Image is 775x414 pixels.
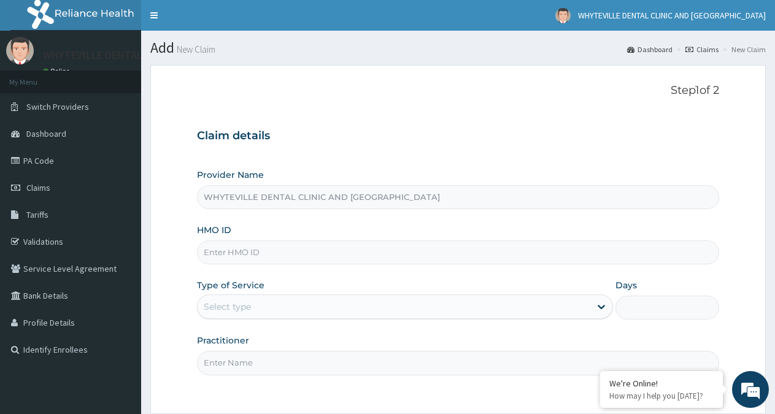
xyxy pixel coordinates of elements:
div: Select type [204,301,251,313]
label: Provider Name [197,169,264,181]
a: Online [43,67,72,75]
div: We're Online! [609,378,714,389]
span: WHYTEVILLE DENTAL CLINIC AND [GEOGRAPHIC_DATA] [578,10,766,21]
label: Practitioner [197,334,249,347]
p: Step 1 of 2 [197,84,719,98]
img: User Image [6,37,34,64]
span: Dashboard [26,128,66,139]
span: Tariffs [26,209,48,220]
input: Enter Name [197,351,719,375]
label: Days [615,279,637,291]
a: Claims [685,44,719,55]
span: Claims [26,182,50,193]
small: New Claim [174,45,215,54]
label: Type of Service [197,279,264,291]
img: User Image [555,8,571,23]
li: New Claim [720,44,766,55]
h3: Claim details [197,129,719,143]
p: How may I help you today? [609,391,714,401]
input: Enter HMO ID [197,240,719,264]
p: WHYTEVILLE DENTAL CLINIC AND [GEOGRAPHIC_DATA] [43,50,303,61]
h1: Add [150,40,766,56]
span: Switch Providers [26,101,89,112]
a: Dashboard [627,44,673,55]
label: HMO ID [197,224,231,236]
